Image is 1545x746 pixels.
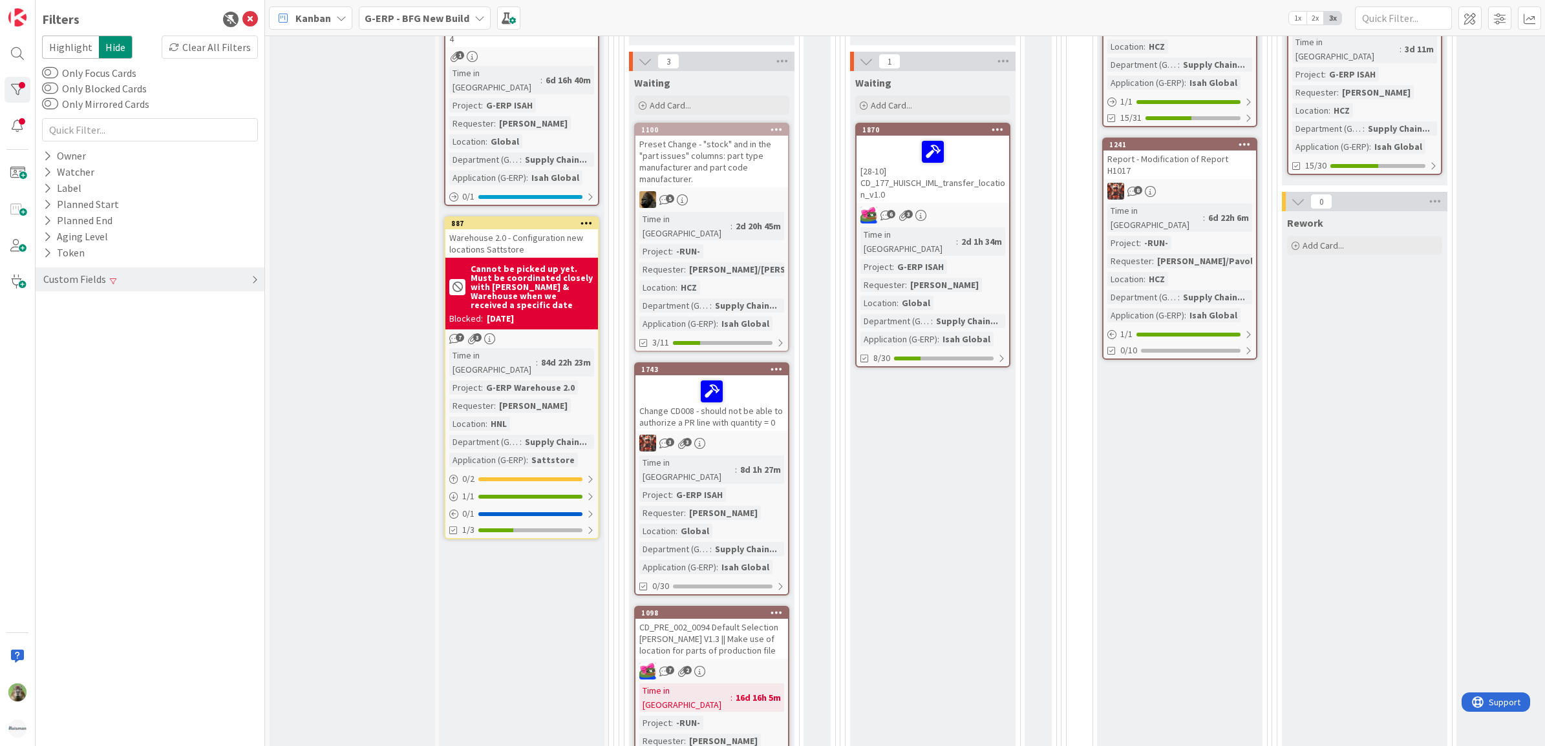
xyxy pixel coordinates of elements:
span: : [1139,236,1141,250]
span: Kanban [295,10,331,26]
span: Support [27,2,59,17]
span: Highlight [42,36,99,59]
span: : [671,244,673,258]
div: [PERSON_NAME]/[PERSON_NAME]... [686,262,840,276]
div: 1870 [857,124,1009,136]
div: Global [677,524,712,538]
div: Location [1107,272,1144,286]
div: -RUN- [673,244,703,258]
div: Watcher [42,164,96,180]
span: 1/3 [462,523,474,537]
div: Project [639,716,671,730]
div: ND [635,191,788,208]
div: 1870[28-10] CD_177_HUISCH_IML_transfer_location_v1.0 [857,124,1009,203]
div: Application (G-ERP) [449,453,526,467]
div: HNL [487,417,510,431]
span: : [892,260,894,274]
div: 1098 [641,608,788,617]
span: Add Card... [871,99,912,111]
span: : [716,316,718,331]
span: : [676,280,677,295]
span: : [730,690,732,705]
span: 1 / 1 [462,490,474,503]
span: : [1152,254,1154,268]
div: Global [487,134,522,149]
div: Time in [GEOGRAPHIC_DATA] [449,348,536,377]
div: 6d 22h 6m [1205,211,1252,225]
span: 3 [473,333,482,342]
span: Add Card... [650,99,691,111]
div: Requester [639,262,684,276]
span: : [931,314,933,328]
span: 8/30 [873,351,890,365]
label: Only Focus Cards [42,65,136,81]
div: 1/1 [1103,94,1256,110]
span: 1 [879,54,900,69]
span: 3/11 [652,336,669,349]
span: Waiting [855,76,891,89]
div: 8d 1h 27m [737,462,784,477]
div: 1100 [641,125,788,134]
div: Application (G-ERP) [639,316,716,331]
label: Only Mirrored Cards [42,96,149,112]
div: 84d 22h 23m [538,355,594,369]
div: Location [1292,103,1328,118]
img: Visit kanbanzone.com [8,8,27,26]
div: G-ERP ISAH [1326,67,1379,81]
span: 8 [1134,186,1142,194]
span: : [735,462,737,477]
div: Filters [42,10,80,29]
div: Time in [GEOGRAPHIC_DATA] [1107,203,1203,232]
span: 3 [904,210,913,218]
div: Aging Level [42,229,109,245]
div: Requester [449,116,494,130]
div: JK [635,663,788,679]
div: Time in [GEOGRAPHIC_DATA] [1292,35,1400,63]
span: 0 / 1 [462,190,474,203]
img: JK [639,663,656,679]
span: : [1178,290,1180,304]
div: JK [635,435,788,451]
div: Warehouse 2.0 - Configuration new locations Sattstore [445,229,598,258]
span: : [526,453,528,467]
span: 0 [1310,194,1332,209]
span: : [684,506,686,520]
div: Requester [1292,85,1337,99]
div: Department (G-ERP) [1292,121,1363,136]
span: 1x [1289,12,1306,25]
label: Only Blocked Cards [42,81,147,96]
div: [PERSON_NAME]/Pavol... [1154,254,1264,268]
span: 15/30 [1305,159,1327,172]
div: Isah Global [528,171,582,185]
div: Isah Global [718,560,772,574]
span: : [485,417,487,431]
span: 7 [666,666,674,674]
div: Report - Modification of Report H1017 [1103,150,1256,179]
button: Only Focus Cards [42,67,58,79]
span: : [485,134,487,149]
div: 1743 [635,364,788,375]
span: : [905,278,907,292]
div: Planned Start [42,196,120,212]
div: Preset Change - "stock" and in the "part issues" columns: part type manufacturer and part code ma... [635,136,788,187]
span: : [481,98,483,112]
span: : [1178,57,1180,72]
span: : [526,171,528,185]
div: 1098CD_PRE_002_0094 Default Selection [PERSON_NAME] V1.3 || Make use of location for parts of pro... [635,607,788,659]
span: 0 / 1 [462,507,474,521]
div: Supply Chain... [712,298,780,313]
div: 2d 20h 45m [732,219,784,233]
div: [PERSON_NAME] [496,399,571,413]
span: : [1203,211,1205,225]
span: 2x [1306,12,1324,25]
div: 6d 16h 40m [542,73,594,87]
span: : [520,152,522,167]
span: : [676,524,677,538]
img: JK [860,207,877,223]
div: 0/1 [445,506,598,522]
span: 3x [1324,12,1341,25]
div: Change CD008 - should not be able to authorize a PR line with quantity = 0 [635,375,788,431]
div: CD_PRE_002_0094 Default Selection [PERSON_NAME] V1.3 || Make use of location for parts of product... [635,619,788,659]
span: 7 [456,333,464,342]
span: : [1369,140,1371,154]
